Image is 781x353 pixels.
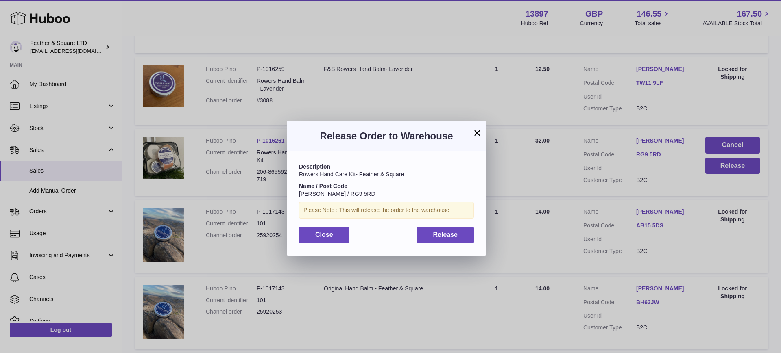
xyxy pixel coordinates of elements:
h3: Release Order to Warehouse [299,130,474,143]
button: × [472,128,482,138]
span: Release [433,231,458,238]
button: Release [417,227,474,243]
span: Rowers Hand Care Kit- Feather & Square [299,171,404,178]
div: Please Note : This will release the order to the warehouse [299,202,474,219]
span: [PERSON_NAME] / RG9 5RD [299,191,375,197]
button: Close [299,227,349,243]
span: Close [315,231,333,238]
strong: Description [299,163,330,170]
strong: Name / Post Code [299,183,347,189]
